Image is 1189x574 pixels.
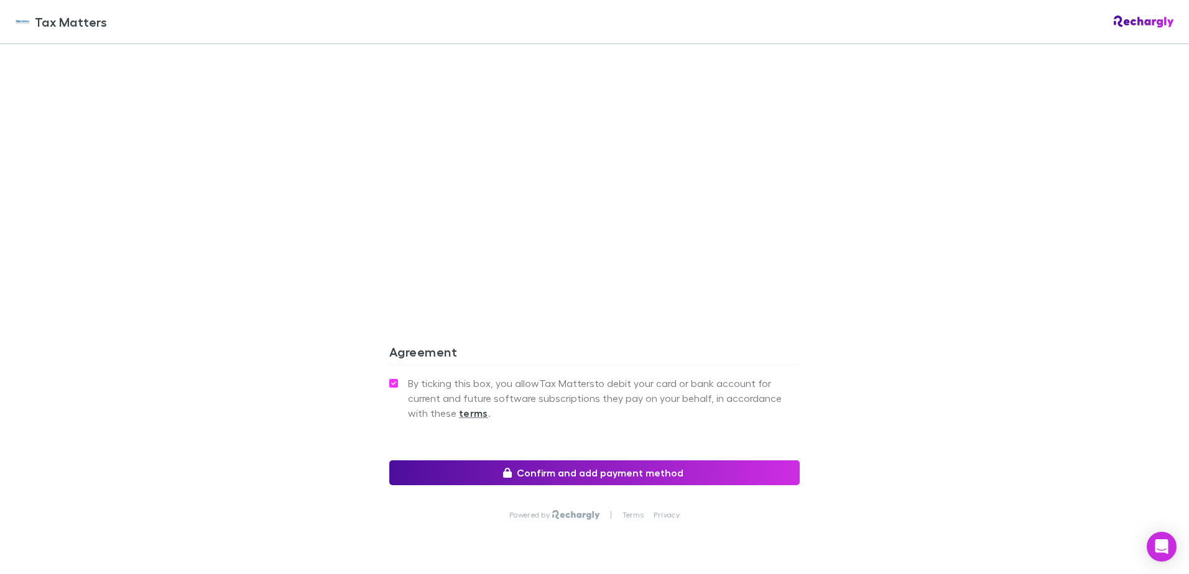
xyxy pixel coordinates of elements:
iframe: Secure address input frame [387,1,802,287]
span: By ticking this box, you allow Tax Matters to debit your card or bank account for current and fut... [408,376,800,421]
p: Powered by [509,510,552,520]
button: Confirm and add payment method [389,460,800,485]
div: Open Intercom Messenger [1147,532,1177,562]
span: Tax Matters [35,12,107,31]
img: Rechargly Logo [1114,16,1174,28]
img: Tax Matters 's Logo [15,14,30,29]
p: | [610,510,612,520]
strong: terms [459,407,488,419]
a: Privacy [654,510,680,520]
a: Terms [622,510,644,520]
h3: Agreement [389,344,800,364]
img: Rechargly Logo [552,510,600,520]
